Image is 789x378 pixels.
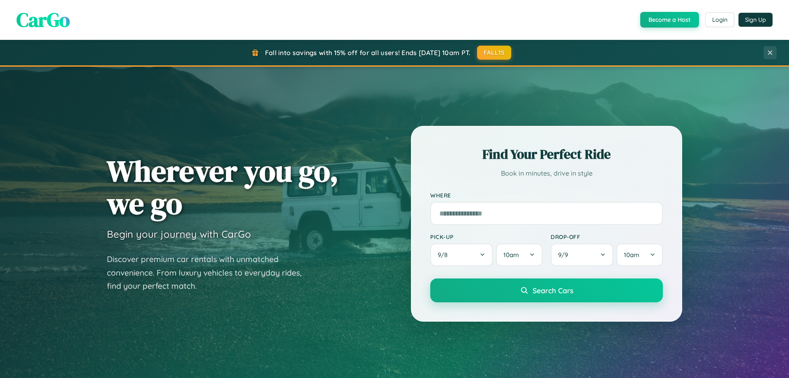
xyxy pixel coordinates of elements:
[533,286,573,295] span: Search Cars
[558,251,572,259] span: 9 / 9
[430,192,663,199] label: Where
[107,228,251,240] h3: Begin your journey with CarGo
[551,243,613,266] button: 9/9
[438,251,452,259] span: 9 / 8
[503,251,519,259] span: 10am
[705,12,734,27] button: Login
[496,243,542,266] button: 10am
[430,145,663,163] h2: Find Your Perfect Ride
[551,233,663,240] label: Drop-off
[265,49,471,57] span: Fall into savings with 15% off for all users! Ends [DATE] 10am PT.
[430,243,493,266] button: 9/8
[430,278,663,302] button: Search Cars
[107,253,312,293] p: Discover premium car rentals with unmatched convenience. From luxury vehicles to everyday rides, ...
[430,233,542,240] label: Pick-up
[616,243,663,266] button: 10am
[738,13,773,27] button: Sign Up
[430,167,663,179] p: Book in minutes, drive in style
[624,251,639,259] span: 10am
[477,46,512,60] button: FALL15
[640,12,699,28] button: Become a Host
[16,6,70,33] span: CarGo
[107,155,339,220] h1: Wherever you go, we go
